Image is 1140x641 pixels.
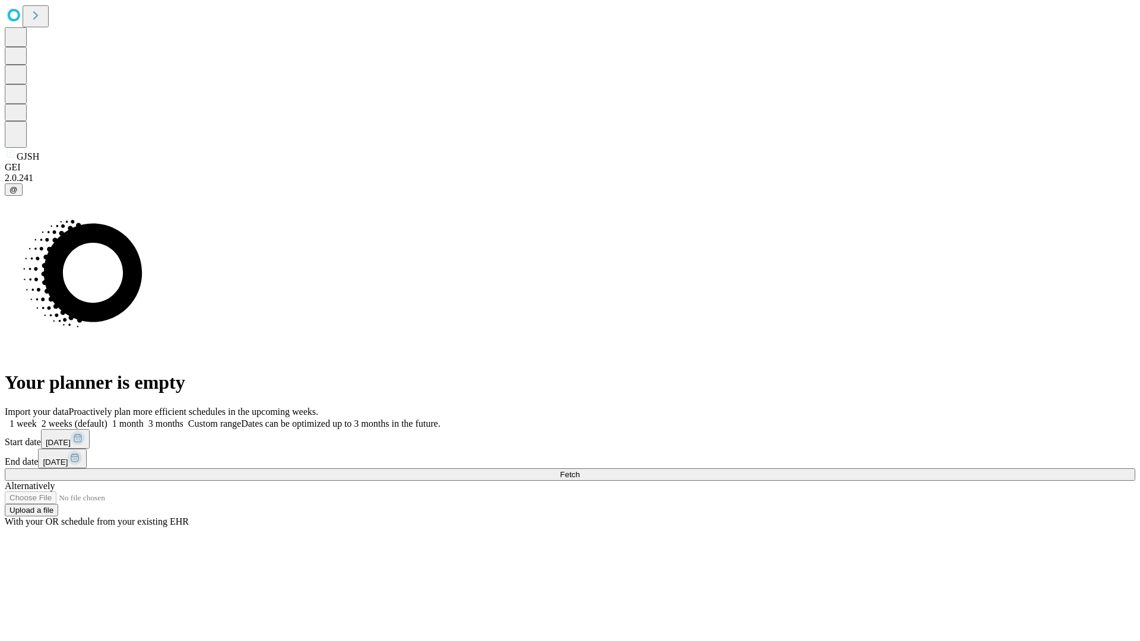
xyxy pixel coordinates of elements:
span: [DATE] [43,458,68,467]
span: 1 month [112,418,144,429]
div: GEI [5,162,1135,173]
span: Dates can be optimized up to 3 months in the future. [241,418,440,429]
span: 2 weeks (default) [42,418,107,429]
div: Start date [5,429,1135,449]
span: With your OR schedule from your existing EHR [5,516,189,526]
button: [DATE] [41,429,90,449]
span: Custom range [188,418,241,429]
button: Fetch [5,468,1135,481]
div: 2.0.241 [5,173,1135,183]
span: Proactively plan more efficient schedules in the upcoming weeks. [69,407,318,417]
span: GJSH [17,151,39,161]
span: Alternatively [5,481,55,491]
span: 1 week [9,418,37,429]
div: End date [5,449,1135,468]
span: @ [9,185,18,194]
button: [DATE] [38,449,87,468]
button: Upload a file [5,504,58,516]
span: [DATE] [46,438,71,447]
span: Fetch [560,470,579,479]
span: 3 months [148,418,183,429]
h1: Your planner is empty [5,372,1135,394]
button: @ [5,183,23,196]
span: Import your data [5,407,69,417]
